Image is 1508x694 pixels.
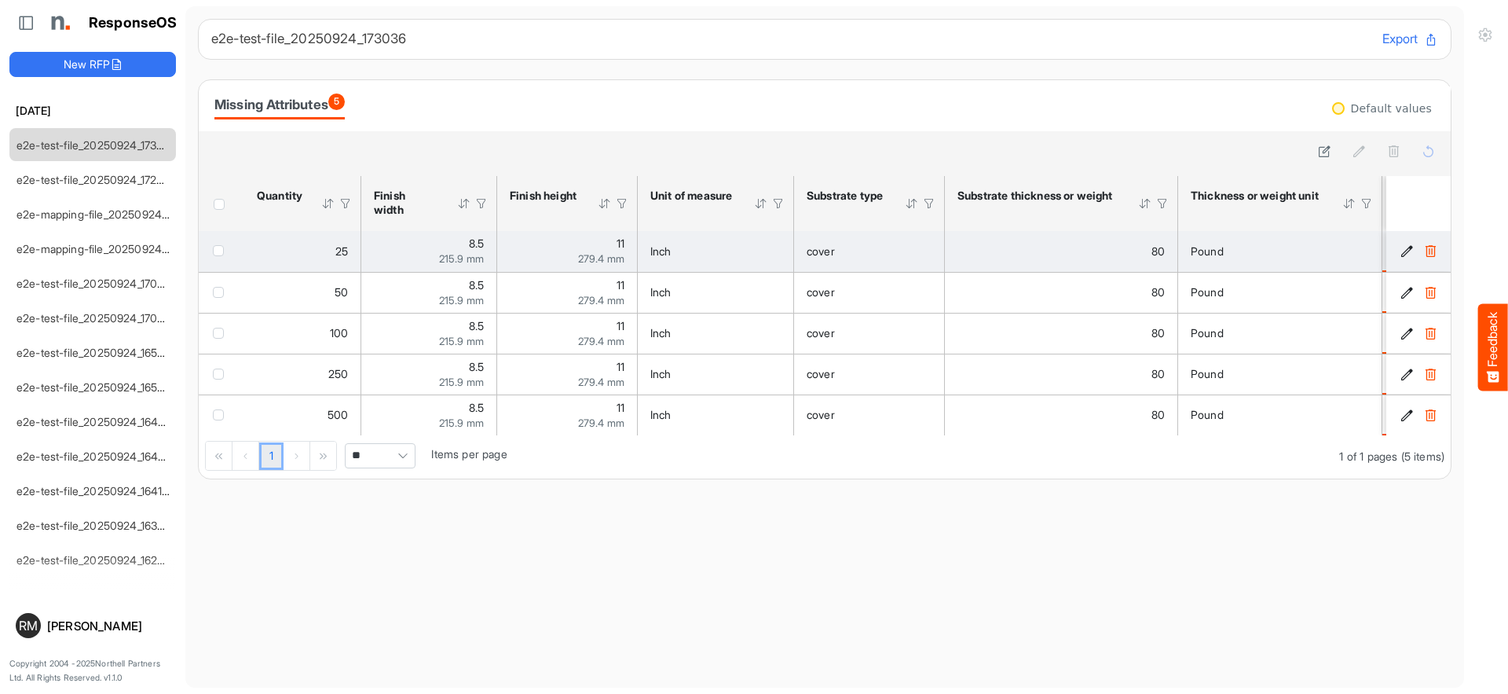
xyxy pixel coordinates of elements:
[1386,354,1454,395] td: c89e0a9d-1c0f-43b1-b68e-b2046a50f5ee is template cell Column Header
[9,52,176,77] button: New RFP
[1151,367,1165,380] span: 80
[1399,407,1415,423] button: Edit
[794,231,945,272] td: cover is template cell Column Header httpsnorthellcomontologiesmapping-rulesmaterialhassubstratem...
[335,285,348,299] span: 50
[259,442,284,471] a: Page 1 of 1 Pages
[199,395,244,435] td: checkbox
[617,278,624,292] span: 11
[214,94,345,116] div: Missing Attributes
[945,354,1178,395] td: 80 is template cell Column Header httpsnorthellcomontologiesmapping-rulesmaterialhasmaterialthick...
[617,401,624,414] span: 11
[794,354,945,395] td: cover is template cell Column Header httpsnorthellcomontologiesmapping-rulesmaterialhassubstratem...
[1399,366,1415,382] button: Edit
[199,176,244,231] th: Header checkbox
[1178,272,1382,313] td: Pound is template cell Column Header httpsnorthellcomontologiesmapping-rulesmaterialhasmaterialth...
[1191,285,1224,299] span: Pound
[361,313,497,354] td: 8.5 is template cell Column Header httpsnorthellcomontologiesmapping-rulesmeasurementhasfinishsiz...
[1401,450,1444,463] span: (5 items)
[361,354,497,395] td: 8.5 is template cell Column Header httpsnorthellcomontologiesmapping-rulesmeasurementhasfinishsiz...
[794,395,945,435] td: cover is template cell Column Header httpsnorthellcomontologiesmapping-rulesmaterialhassubstratem...
[650,408,672,421] span: Inch
[650,285,672,299] span: Inch
[1191,408,1224,421] span: Pound
[244,354,361,395] td: 250 is template cell Column Header httpsnorthellcomontologiesmapping-rulesorderhasquantity
[361,272,497,313] td: 8.5 is template cell Column Header httpsnorthellcomontologiesmapping-rulesmeasurementhasfinishsiz...
[374,189,437,217] div: Finish width
[1178,354,1382,395] td: Pound is template cell Column Header httpsnorthellcomontologiesmapping-rulesmaterialhasmaterialth...
[89,15,178,31] h1: ResponseOS
[199,435,1451,479] div: Pager Container
[339,196,353,211] div: Filter Icon
[335,244,348,258] span: 25
[497,313,638,354] td: 11 is template cell Column Header httpsnorthellcomontologiesmapping-rulesmeasurementhasfinishsize...
[199,313,244,354] td: checkbox
[1178,313,1382,354] td: Pound is template cell Column Header httpsnorthellcomontologiesmapping-rulesmaterialhasmaterialth...
[16,207,201,221] a: e2e-mapping-file_20250924_172830
[617,360,624,373] span: 11
[328,367,348,380] span: 250
[1386,272,1454,313] td: 0347754c-aac6-4494-8692-b267c98bc946 is template cell Column Header
[638,272,794,313] td: Inch is template cell Column Header httpsnorthellcomontologiesmapping-rulesmeasurementhasunitofme...
[16,138,177,152] a: e2e-test-file_20250924_173036
[9,657,176,685] p: Copyright 2004 - 2025 Northell Partners Ltd. All Rights Reserved. v 1.1.0
[807,285,835,299] span: cover
[807,189,884,203] div: Substrate type
[244,395,361,435] td: 500 is template cell Column Header httpsnorthellcomontologiesmapping-rulesorderhasquantity
[1151,408,1165,421] span: 80
[578,252,624,265] span: 279.4 mm
[19,619,38,632] span: RM
[497,395,638,435] td: 11 is template cell Column Header httpsnorthellcomontologiesmapping-rulesmeasurementhasfinishsize...
[510,189,577,203] div: Finish height
[469,319,484,332] span: 8.5
[807,367,835,380] span: cover
[1151,244,1165,258] span: 80
[16,380,178,394] a: e2e-test-file_20250924_165023
[945,231,1178,272] td: 80 is template cell Column Header httpsnorthellcomontologiesmapping-rulesmaterialhasmaterialthick...
[328,408,348,421] span: 500
[1191,244,1224,258] span: Pound
[439,376,484,388] span: 215.9 mm
[578,294,624,307] span: 279.4 mm
[945,272,1178,313] td: 80 is template cell Column Header httpsnorthellcomontologiesmapping-rulesmaterialhasmaterialthick...
[1422,325,1438,341] button: Delete
[199,354,244,395] td: checkbox
[807,244,835,258] span: cover
[1351,103,1432,114] div: Default values
[945,395,1178,435] td: 80 is template cell Column Header httpsnorthellcomontologiesmapping-rulesmaterialhasmaterialthick...
[199,272,244,313] td: checkbox
[361,395,497,435] td: 8.5 is template cell Column Header httpsnorthellcomontologiesmapping-rulesmeasurementhasfinishsiz...
[474,196,489,211] div: Filter Icon
[497,272,638,313] td: 11 is template cell Column Header httpsnorthellcomontologiesmapping-rulesmeasurementhasfinishsize...
[328,94,345,110] span: 5
[650,326,672,340] span: Inch
[497,231,638,272] td: 11 is template cell Column Header httpsnorthellcomontologiesmapping-rulesmeasurementhasfinishsize...
[1191,189,1322,203] div: Thickness or weight unit
[922,196,936,211] div: Filter Icon
[244,231,361,272] td: 25 is template cell Column Header httpsnorthellcomontologiesmapping-rulesorderhasquantity
[469,401,484,414] span: 8.5
[1151,285,1165,299] span: 80
[469,237,484,250] span: 8.5
[615,196,629,211] div: Filter Icon
[617,319,624,332] span: 11
[1191,367,1224,380] span: Pound
[1422,366,1438,382] button: Delete
[211,32,1370,46] h6: e2e-test-file_20250924_173036
[1386,313,1454,354] td: 72efb1e4-3ba6-402d-881b-d09d17c1015d is template cell Column Header
[1360,196,1374,211] div: Filter Icon
[1339,450,1397,463] span: 1 of 1 pages
[650,244,672,258] span: Inch
[1191,326,1224,340] span: Pound
[232,442,259,470] div: Go to previous page
[16,484,174,498] a: e2e-test-file_20250924_164137
[16,242,201,255] a: e2e-mapping-file_20250924_172435
[16,346,177,359] a: e2e-test-file_20250924_165507
[199,231,244,272] td: checkbox
[1399,325,1415,341] button: Edit
[1382,29,1438,50] button: Export
[257,189,301,203] div: Quantity
[1178,231,1382,272] td: Pound is template cell Column Header httpsnorthellcomontologiesmapping-rulesmaterialhasmaterialth...
[16,553,178,567] a: e2e-test-file_20250924_162904
[794,313,945,354] td: cover is template cell Column Header httpsnorthellcomontologiesmapping-rulesmaterialhassubstratem...
[650,367,672,380] span: Inch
